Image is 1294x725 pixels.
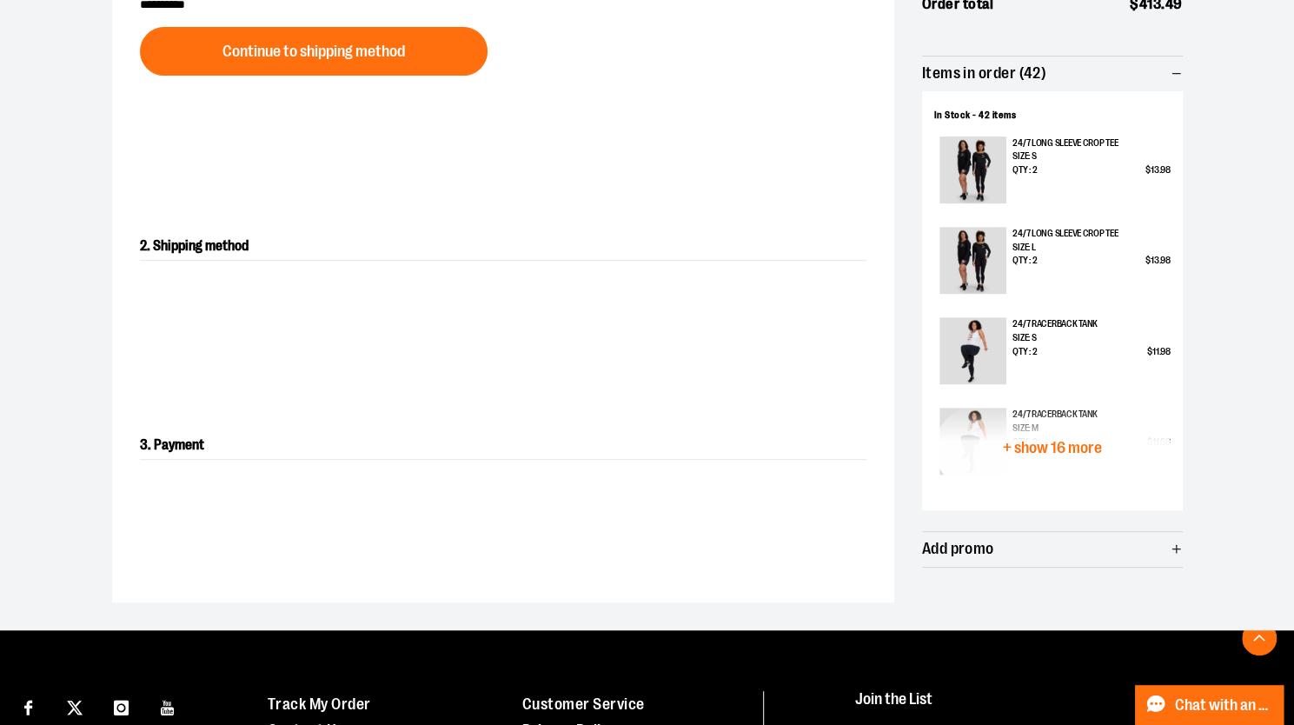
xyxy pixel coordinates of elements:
span: Add promo [922,541,994,557]
span: Continue to shipping method [222,43,405,60]
p: 24/7 Long Sleeve Crop Tee [1012,136,1170,150]
span: Chat with an Expert [1175,697,1273,714]
a: Visit our X page [60,691,90,722]
a: Track My Order [268,695,371,713]
a: Visit our Youtube page [153,691,183,722]
button: Chat with an Expert [1135,685,1284,725]
span: Items in order (42) [922,65,1047,82]
span: $ [1145,255,1151,266]
h2: 3. Payment [140,431,866,460]
p: Size: L [1012,241,1170,255]
button: Continue to shipping method [140,27,488,76]
button: Items in order (42) [922,57,1183,91]
p: Size: S [1012,331,1170,345]
span: 98 [1160,255,1170,266]
button: Back To Top [1242,621,1277,655]
h4: Join the List [855,691,1260,723]
div: In Stock - 42 items [934,109,1171,123]
span: $ [1147,346,1152,357]
span: Qty : 2 [1012,163,1037,177]
span: . [1158,255,1160,266]
span: 11 [1152,346,1158,357]
span: . [1158,164,1160,176]
a: Customer Service [522,695,645,713]
p: 24/7 Long Sleeve Crop Tee [1012,227,1170,241]
span: + show 16 more [1003,440,1102,456]
span: 98 [1160,346,1170,357]
button: + show 16 more [934,407,1171,489]
p: Size: S [1012,150,1170,163]
span: 13 [1151,255,1158,266]
a: Visit our Instagram page [106,691,136,722]
span: 98 [1160,164,1170,176]
span: . [1158,346,1160,357]
a: Visit our Facebook page [13,691,43,722]
h2: 2. Shipping method [140,232,866,261]
p: 24/7 Racerback Tank [1012,317,1170,331]
span: $ [1145,164,1151,176]
img: Twitter [67,700,83,715]
button: Add promo [922,532,1183,567]
span: 13 [1151,164,1158,176]
span: Qty : 2 [1012,345,1037,359]
span: Qty : 2 [1012,254,1037,268]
